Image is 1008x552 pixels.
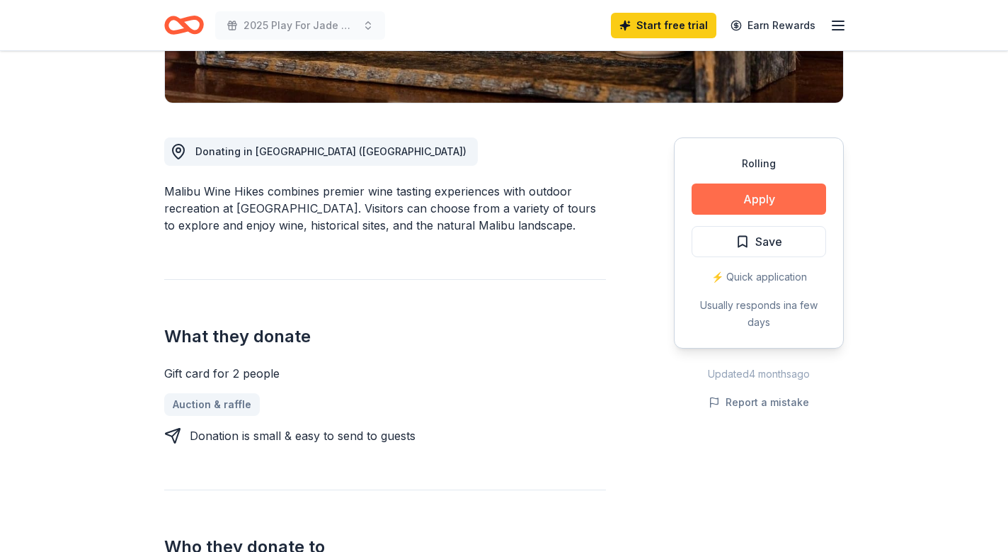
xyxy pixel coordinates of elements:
[164,9,204,42] a: Home
[190,427,416,444] div: Donation is small & easy to send to guests
[692,155,826,172] div: Rolling
[244,17,357,34] span: 2025 Play For Jade Golf Fundraiser
[164,365,606,382] div: Gift card for 2 people
[692,184,826,215] button: Apply
[722,13,824,38] a: Earn Rewards
[164,183,606,234] div: Malibu Wine Hikes combines premier wine tasting experiences with outdoor recreation at [GEOGRAPHI...
[215,11,385,40] button: 2025 Play For Jade Golf Fundraiser
[164,325,606,348] h2: What they donate
[709,394,809,411] button: Report a mistake
[692,269,826,286] div: ⚡️ Quick application
[692,226,826,257] button: Save
[164,393,260,416] a: Auction & raffle
[195,145,466,157] span: Donating in [GEOGRAPHIC_DATA] ([GEOGRAPHIC_DATA])
[755,232,782,251] span: Save
[674,366,844,383] div: Updated 4 months ago
[692,297,826,331] div: Usually responds in a few days
[611,13,716,38] a: Start free trial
